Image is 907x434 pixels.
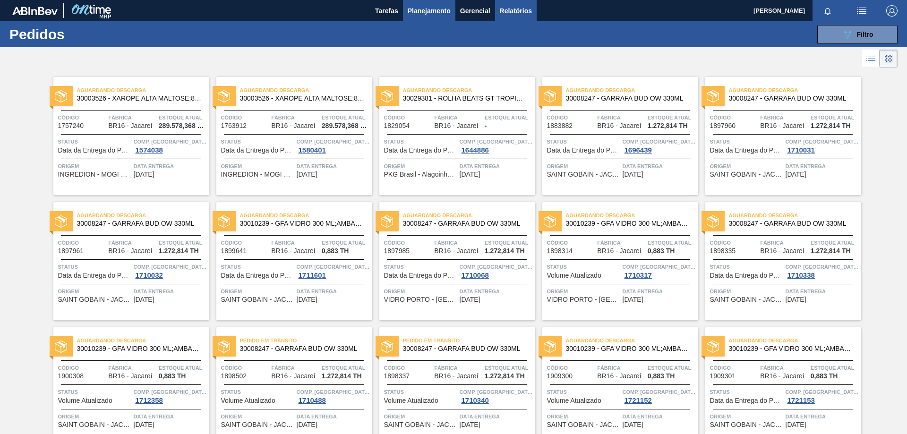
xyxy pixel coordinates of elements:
span: Comp. Carga [460,387,533,397]
span: 14/09/2024 [134,171,154,178]
span: Fábrica [271,363,319,373]
span: 1897960 [710,122,736,129]
img: status [381,340,393,353]
span: Estoque atual [811,113,859,122]
span: Aguardando Descarga [77,211,209,220]
img: status [381,215,393,228]
a: Comp. [GEOGRAPHIC_DATA]1580401 [297,137,370,154]
a: Comp. [GEOGRAPHIC_DATA]1721153 [786,387,859,404]
span: Origem [547,287,620,296]
span: 30003526 - XAROPE ALTA MALTOSE;82%;; [240,95,365,102]
span: Data entrega [297,287,370,296]
span: Volume Atualizado [58,397,112,404]
span: SAINT GOBAIN - JACUTINGA (MG) [710,296,783,303]
a: Comp. [GEOGRAPHIC_DATA]1710488 [297,387,370,404]
div: 1574038 [134,146,165,154]
span: 1897961 [58,247,84,255]
span: BR16 - Jacareí [434,247,478,255]
span: Comp. Carga [134,387,207,397]
span: 0,883 TH [648,373,675,380]
span: 30008247 - GARRAFA BUD OW 330ML [240,345,365,352]
img: status [55,340,67,353]
span: Status [221,137,294,146]
span: BR16 - Jacareí [434,122,478,129]
span: 10/03/2025 [134,296,154,303]
span: BR16 - Jacareí [760,373,804,380]
span: BR16 - Jacareí [597,122,641,129]
span: Código [710,363,758,373]
a: Comp. [GEOGRAPHIC_DATA]1712358 [134,387,207,404]
div: 1710338 [786,272,817,279]
h1: Pedidos [9,29,151,40]
span: BR16 - Jacareí [597,373,641,380]
span: 30003526 - XAROPE ALTA MALTOSE;82%;; [77,95,202,102]
img: status [55,215,67,228]
span: Data da Entrega do Pedido Atrasada [221,272,294,279]
a: statusAguardando Descarga30010239 - GFA VIDRO 300 ML;AMBAR;TIPO DESCARTAVEL;Código1898314FábricaB... [535,202,698,320]
span: Fábrica [760,113,808,122]
span: Código [384,113,432,122]
span: Código [58,238,106,247]
span: SAINT GOBAIN - JACUTINGA (MG) [710,171,783,178]
span: 1829054 [384,122,410,129]
span: Data entrega [460,412,533,421]
span: Código [58,113,106,122]
img: status [707,90,719,102]
span: - [485,122,487,129]
span: 1898314 [547,247,573,255]
a: statusAguardando Descarga30008247 - GARRAFA BUD OW 330MLCódigo1883882FábricaBR16 - JacareíEstoque... [535,77,698,195]
div: 1580401 [297,146,328,154]
span: Data entrega [786,412,859,421]
span: SAINT GOBAIN - JACUTINGA (MG) [710,421,783,428]
span: 30029381 - ROLHA BEATS GT TROPICAL 269ML [403,95,528,102]
span: Estoque atual [485,363,533,373]
span: Data da Entrega do Pedido Atrasada [384,272,457,279]
span: 14/03/2025 [134,421,154,428]
a: statusAguardando Descarga30003526 - XAROPE ALTA MALTOSE;82%;;Código1763912FábricaBR16 - JacareíEs... [209,77,372,195]
img: status [381,90,393,102]
span: SAINT GOBAIN - JACUTINGA (MG) [547,421,620,428]
img: status [544,90,556,102]
span: Status [710,387,783,397]
span: 1757240 [58,122,84,129]
span: BR16 - Jacareí [597,247,641,255]
span: Estoque atual [322,363,370,373]
span: Aguardando Descarga [566,211,698,220]
span: 19/03/2025 [623,421,643,428]
span: 1900308 [58,373,84,380]
span: 30010239 - GFA VIDRO 300 ML;AMBAR;TIPO DESCARTAVEL; [240,220,365,227]
span: Fábrica [108,113,156,122]
span: SAINT GOBAIN - JACUTINGA (MG) [221,421,294,428]
a: Comp. [GEOGRAPHIC_DATA]1644886 [460,137,533,154]
span: SAINT GOBAIN - JACUTINGA (MG) [58,421,131,428]
span: Código [384,238,432,247]
div: 1712358 [134,397,165,404]
span: Data entrega [134,412,207,421]
div: 1711601 [297,272,328,279]
a: Comp. [GEOGRAPHIC_DATA]1711601 [297,262,370,279]
span: Data da Entrega do Pedido Atrasada [710,272,783,279]
span: Fábrica [434,113,482,122]
span: Comp. Carga [134,262,207,272]
span: Estoque atual [648,113,696,122]
span: Data da Entrega do Pedido Atrasada [547,147,620,154]
span: Fábrica [108,238,156,247]
span: BR16 - Jacareí [271,122,315,129]
span: 13/03/2025 [786,296,806,303]
span: Comp. Carga [623,262,696,272]
span: Fábrica [760,238,808,247]
span: 1909300 [547,373,573,380]
span: 19/09/2024 [297,171,317,178]
span: Comp. Carga [460,137,533,146]
img: Logout [886,5,898,17]
span: 19/03/2025 [786,421,806,428]
span: 1.272,814 TH [159,247,199,255]
span: 1899641 [221,247,247,255]
span: Estoque atual [648,238,696,247]
a: statusAguardando Descarga30008247 - GARRAFA BUD OW 330MLCódigo1897985FábricaBR16 - JacareíEstoque... [372,202,535,320]
span: INGREDION - MOGI GUAÇU 4120 (SP) [58,171,131,178]
span: 04/03/2025 [623,171,643,178]
span: 10/03/2025 [786,171,806,178]
span: Data entrega [460,287,533,296]
span: Estoque atual [159,238,207,247]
